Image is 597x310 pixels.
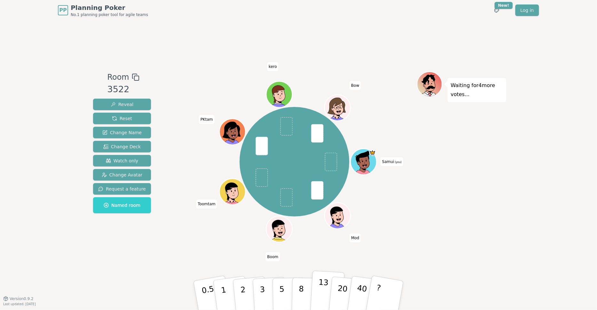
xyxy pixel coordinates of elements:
[10,296,34,301] span: Version 0.9.2
[350,81,361,90] span: Click to change your name
[93,183,151,195] button: Request a feature
[106,158,139,164] span: Watch only
[369,150,376,156] span: Samui is the host
[98,186,146,192] span: Request a feature
[199,115,215,124] span: Click to change your name
[3,302,36,306] span: Last updated: [DATE]
[58,3,148,17] a: PPPlanning PokerNo.1 planning poker tool for agile teams
[515,4,539,16] a: Log in
[111,101,133,108] span: Reveal
[93,155,151,167] button: Watch only
[93,99,151,110] button: Reveal
[267,62,279,71] span: Click to change your name
[71,12,148,17] span: No.1 planning poker tool for agile teams
[266,252,280,261] span: Click to change your name
[103,143,141,150] span: Change Deck
[107,83,139,96] div: 3522
[104,202,140,208] span: Named room
[381,157,403,166] span: Click to change your name
[351,150,376,174] button: Click to change your avatar
[93,197,151,213] button: Named room
[3,296,34,301] button: Version0.9.2
[102,129,142,136] span: Change Name
[451,81,503,99] p: Waiting for 4 more votes...
[350,233,361,242] span: Click to change your name
[196,200,217,208] span: Click to change your name
[495,2,513,9] div: New!
[112,115,132,122] span: Reset
[93,141,151,152] button: Change Deck
[93,127,151,138] button: Change Name
[107,71,129,83] span: Room
[491,4,503,16] button: New!
[394,161,402,164] span: (you)
[93,113,151,124] button: Reset
[93,169,151,181] button: Change Avatar
[59,6,67,14] span: PP
[102,172,143,178] span: Change Avatar
[71,3,148,12] span: Planning Poker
